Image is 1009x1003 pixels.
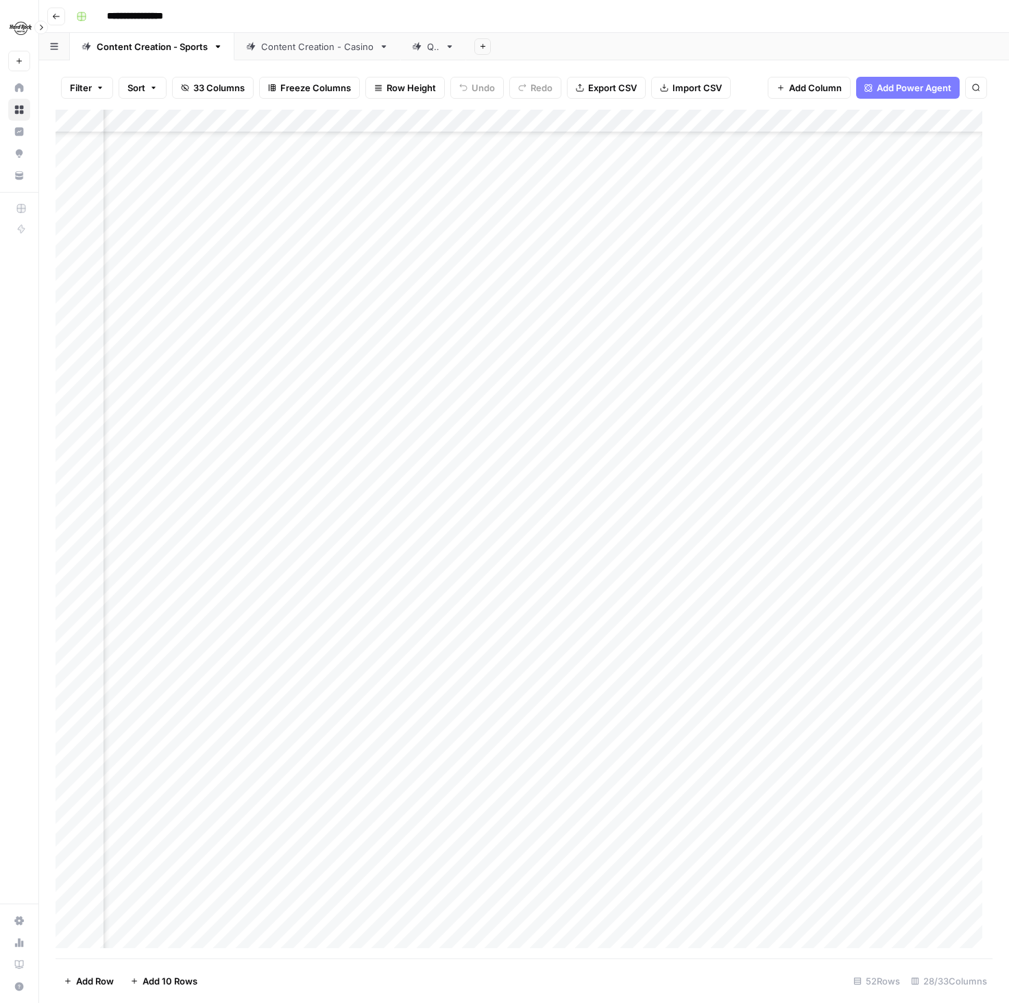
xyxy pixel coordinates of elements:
button: Undo [450,77,504,99]
button: 33 Columns [172,77,254,99]
span: Undo [472,81,495,95]
button: Row Height [365,77,445,99]
button: Workspace: Hard Rock Digital [8,11,30,45]
div: 52 Rows [848,970,905,992]
span: Import CSV [672,81,722,95]
span: Freeze Columns [280,81,351,95]
img: Hard Rock Digital Logo [8,16,33,40]
span: Sort [127,81,145,95]
span: Add 10 Rows [143,974,197,988]
a: Learning Hub [8,954,30,976]
div: Content Creation - Sports [97,40,208,53]
button: Sort [119,77,167,99]
span: Row Height [387,81,436,95]
button: Redo [509,77,561,99]
a: Opportunities [8,143,30,165]
button: Add 10 Rows [122,970,206,992]
div: QA [427,40,439,53]
a: Content Creation - Sports [70,33,234,60]
a: Usage [8,932,30,954]
button: Freeze Columns [259,77,360,99]
button: Import CSV [651,77,731,99]
span: Redo [531,81,552,95]
a: Content Creation - Casino [234,33,400,60]
button: Add Column [768,77,851,99]
div: Content Creation - Casino [261,40,374,53]
button: Help + Support [8,976,30,998]
a: Home [8,77,30,99]
button: Export CSV [567,77,646,99]
span: Add Row [76,974,114,988]
button: Add Row [56,970,122,992]
a: Insights [8,121,30,143]
span: 33 Columns [193,81,245,95]
a: Your Data [8,165,30,186]
a: QA [400,33,466,60]
div: 28/33 Columns [905,970,993,992]
span: Add Power Agent [877,81,951,95]
button: Filter [61,77,113,99]
span: Filter [70,81,92,95]
span: Add Column [789,81,842,95]
a: Settings [8,910,30,932]
button: Add Power Agent [856,77,960,99]
a: Browse [8,99,30,121]
span: Export CSV [588,81,637,95]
